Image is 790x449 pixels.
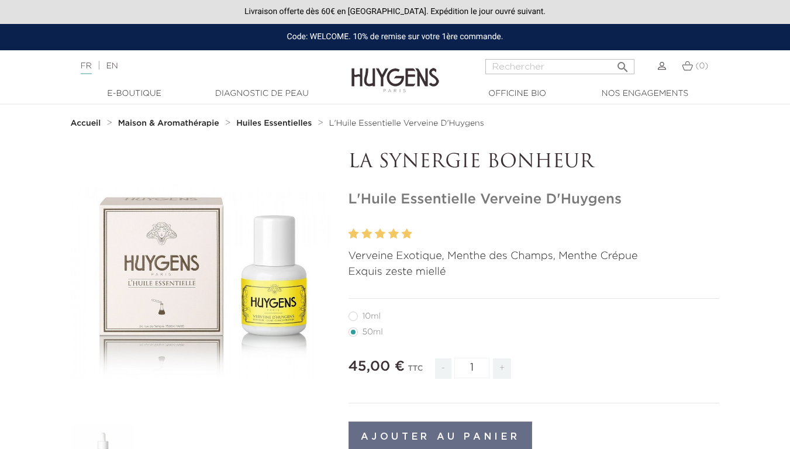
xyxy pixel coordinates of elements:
[612,56,633,71] button: 
[71,119,104,128] a: Accueil
[349,327,397,337] label: 50ml
[349,264,720,280] p: Exquis zeste miellé
[76,88,193,100] a: E-Boutique
[485,59,634,74] input: Rechercher
[203,88,320,100] a: Diagnostic de peau
[695,62,708,70] span: (0)
[106,62,118,70] a: EN
[351,49,439,94] img: Huygens
[616,57,630,71] i: 
[349,151,720,174] p: LA SYNERGIE BONHEUR
[459,88,576,100] a: Officine Bio
[388,226,399,243] label: 4
[236,119,312,127] strong: Huiles Essentielles
[118,119,219,127] strong: Maison & Aromathérapie
[81,62,92,74] a: FR
[349,248,720,264] p: Verveine Exotique, Menthe des Champs, Menthe Crépue
[329,119,484,128] a: L'Huile Essentielle Verveine D'Huygens
[75,59,320,73] div: |
[435,358,451,379] span: -
[361,226,372,243] label: 2
[71,119,101,127] strong: Accueil
[118,119,222,128] a: Maison & Aromathérapie
[349,226,359,243] label: 1
[349,312,395,321] label: 10ml
[236,119,315,128] a: Huiles Essentielles
[493,358,512,379] span: +
[375,226,385,243] label: 3
[402,226,412,243] label: 5
[349,191,720,208] h1: L'Huile Essentielle Verveine D'Huygens
[408,356,423,388] div: TTC
[349,360,405,374] span: 45,00 €
[454,358,489,378] input: Quantité
[587,88,703,100] a: Nos engagements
